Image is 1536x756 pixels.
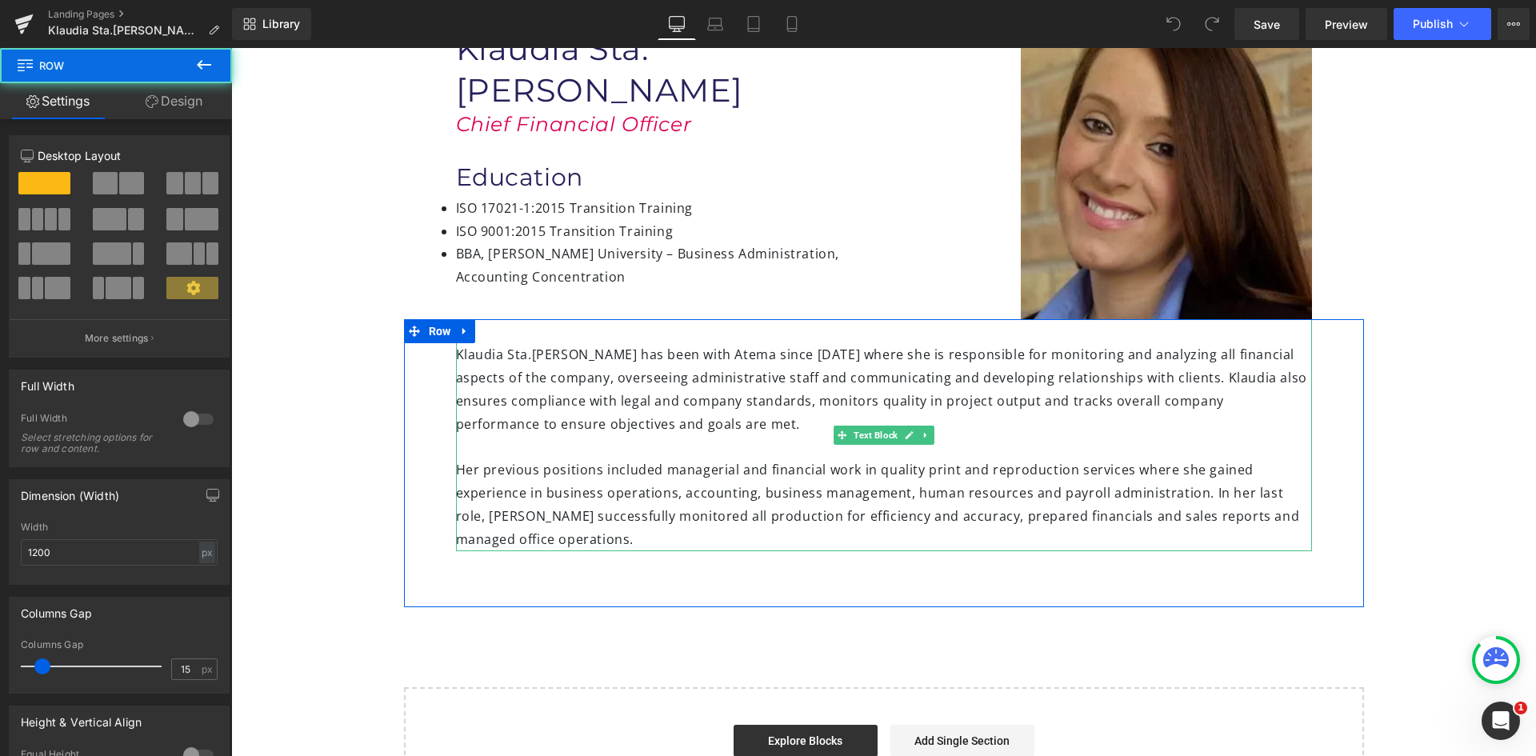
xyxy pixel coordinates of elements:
[1158,8,1190,40] button: Undo
[21,706,142,729] div: Height & Vertical Align
[225,172,641,195] li: ISO 9001:2015 Transition Training
[225,410,1081,502] div: Her previous positions included managerial and financial work in quality print and reproduction s...
[1394,8,1491,40] button: Publish
[16,48,176,83] span: Row
[225,194,641,241] li: BBA, [PERSON_NAME] University – Business Administration, Accounting Concentration
[225,114,641,145] h1: Education
[1196,8,1228,40] button: Redo
[1306,8,1387,40] a: Preview
[658,8,696,40] a: Desktop
[21,522,218,533] div: Width
[686,378,703,397] a: Expand / Collapse
[48,24,202,37] span: Klaudia Sta.[PERSON_NAME]
[85,331,149,346] p: More settings
[21,412,167,429] div: Full Width
[21,147,218,164] p: Desktop Layout
[1413,18,1453,30] span: Publish
[21,639,218,650] div: Columns Gap
[502,677,646,709] a: Explore Blocks
[116,83,232,119] a: Design
[202,664,215,674] span: px
[21,480,119,502] div: Dimension (Width)
[223,271,244,295] a: Expand / Collapse
[1482,702,1520,740] iframe: Intercom live chat
[21,598,92,620] div: Columns Gap
[225,64,461,88] i: Chief Financial Officer
[199,542,215,563] div: px
[696,8,734,40] a: Laptop
[10,319,229,357] button: More settings
[232,8,311,40] a: New Library
[48,8,232,21] a: Landing Pages
[1254,16,1280,33] span: Save
[21,432,165,454] div: Select stretching options for row and content.
[21,370,74,393] div: Full Width
[1325,16,1368,33] span: Preview
[1498,8,1530,40] button: More
[773,8,811,40] a: Mobile
[619,378,670,397] span: Text Block
[194,271,224,295] span: Row
[262,17,300,31] span: Library
[734,8,773,40] a: Tablet
[659,677,803,709] a: Add Single Section
[225,149,641,172] li: ISO 17021-1:2015 Transition Training
[21,539,218,566] input: auto
[1514,702,1527,714] span: 1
